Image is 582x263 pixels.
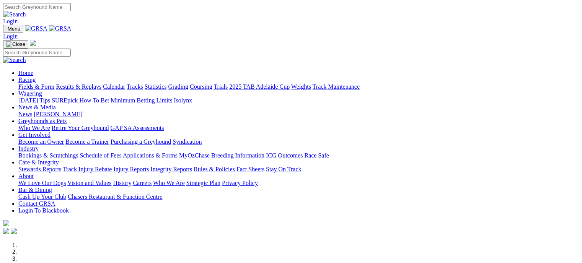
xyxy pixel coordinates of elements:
[3,228,9,234] img: facebook.svg
[18,138,64,145] a: Become an Owner
[18,200,55,207] a: Contact GRSA
[3,18,18,24] a: Login
[52,125,109,131] a: Retire Your Greyhound
[18,104,56,110] a: News & Media
[18,125,579,131] div: Greyhounds as Pets
[266,152,303,159] a: ICG Outcomes
[18,173,34,179] a: About
[18,180,66,186] a: We Love Our Dogs
[3,25,23,33] button: Toggle navigation
[3,3,71,11] input: Search
[56,83,101,90] a: Results & Replays
[236,166,264,172] a: Fact Sheets
[194,166,235,172] a: Rules & Policies
[11,228,17,234] img: twitter.svg
[18,193,579,200] div: Bar & Dining
[18,159,59,166] a: Care & Integrity
[18,145,39,152] a: Industry
[291,83,311,90] a: Weights
[214,83,228,90] a: Trials
[174,97,192,104] a: Isolynx
[3,49,71,57] input: Search
[150,166,192,172] a: Integrity Reports
[103,83,125,90] a: Calendar
[18,125,50,131] a: Who We Are
[123,152,178,159] a: Applications & Forms
[8,26,20,32] span: Menu
[18,166,61,172] a: Stewards Reports
[111,97,172,104] a: Minimum Betting Limits
[179,152,210,159] a: MyOzChase
[18,70,33,76] a: Home
[3,57,26,63] img: Search
[127,83,143,90] a: Tracks
[18,111,32,117] a: News
[68,193,162,200] a: Chasers Restaurant & Function Centre
[25,25,47,32] img: GRSA
[30,40,36,46] img: logo-grsa-white.png
[80,97,109,104] a: How To Bet
[18,152,78,159] a: Bookings & Scratchings
[3,33,18,39] a: Login
[18,193,66,200] a: Cash Up Your Club
[3,11,26,18] img: Search
[18,152,579,159] div: Industry
[133,180,152,186] a: Careers
[18,76,36,83] a: Racing
[168,83,188,90] a: Grading
[304,152,329,159] a: Race Safe
[6,41,25,47] img: Close
[222,180,258,186] a: Privacy Policy
[113,166,149,172] a: Injury Reports
[113,180,131,186] a: History
[80,152,121,159] a: Schedule of Fees
[190,83,212,90] a: Coursing
[18,131,51,138] a: Get Involved
[18,180,579,187] div: About
[18,207,69,214] a: Login To Blackbook
[18,97,579,104] div: Wagering
[67,180,111,186] a: Vision and Values
[186,180,220,186] a: Strategic Plan
[313,83,360,90] a: Track Maintenance
[153,180,185,186] a: Who We Are
[18,166,579,173] div: Care & Integrity
[211,152,264,159] a: Breeding Information
[229,83,290,90] a: 2025 TAB Adelaide Cup
[111,125,164,131] a: GAP SA Assessments
[34,111,82,117] a: [PERSON_NAME]
[18,187,52,193] a: Bar & Dining
[18,97,50,104] a: [DATE] Tips
[145,83,167,90] a: Statistics
[18,118,67,124] a: Greyhounds as Pets
[18,90,42,97] a: Wagering
[173,138,202,145] a: Syndication
[18,83,54,90] a: Fields & Form
[18,138,579,145] div: Get Involved
[63,166,112,172] a: Track Injury Rebate
[3,220,9,226] img: logo-grsa-white.png
[3,40,28,49] button: Toggle navigation
[266,166,301,172] a: Stay On Track
[18,83,579,90] div: Racing
[18,111,579,118] div: News & Media
[65,138,109,145] a: Become a Trainer
[49,25,72,32] img: GRSA
[111,138,171,145] a: Purchasing a Greyhound
[52,97,78,104] a: SUREpick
